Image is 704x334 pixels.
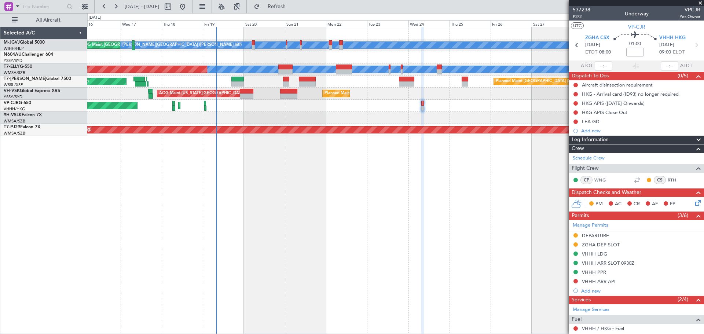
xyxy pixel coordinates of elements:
[159,88,285,99] div: AOG Maint [US_STATE][GEOGRAPHIC_DATA] ([US_STATE] City Intl)
[580,176,593,184] div: CP
[4,101,19,105] span: VP-CJR
[326,20,367,27] div: Mon 22
[679,6,700,14] span: VPCJR
[4,46,24,51] a: WIHH/HLP
[4,77,46,81] span: T7-[PERSON_NAME]
[571,22,584,29] button: UTC
[581,288,700,294] div: Add new
[678,296,688,303] span: (2/4)
[89,15,101,21] div: [DATE]
[573,155,605,162] a: Schedule Crew
[125,3,159,10] span: [DATE] - [DATE]
[659,41,674,49] span: [DATE]
[491,20,532,27] div: Fri 26
[80,20,121,27] div: Tue 16
[654,176,666,184] div: CS
[615,201,621,208] span: AC
[4,82,23,88] a: WSSL/XSP
[572,188,641,197] span: Dispatch Checks and Weather
[367,20,408,27] div: Tue 23
[285,20,326,27] div: Sun 21
[585,34,609,42] span: ZGHA CSX
[162,20,203,27] div: Thu 18
[4,52,22,57] span: N604AU
[572,315,582,324] span: Fuel
[450,20,491,27] div: Thu 25
[582,232,609,239] div: DEPARTURE
[582,242,620,248] div: ZGHA DEP SLOT
[659,34,686,42] span: VHHH HKG
[4,101,31,105] a: VP-CJRG-650
[595,62,612,70] input: --:--
[652,201,658,208] span: AF
[678,212,688,219] span: (3/6)
[4,52,53,57] a: N604AUChallenger 604
[572,212,589,220] span: Permits
[680,62,692,70] span: ALDT
[594,177,611,183] a: WNG
[629,40,641,48] span: 01:00
[4,89,20,93] span: VH-VSK
[4,118,25,124] a: WMSA/SZB
[581,128,700,134] div: Add new
[4,58,22,63] a: YSSY/SYD
[573,222,608,229] a: Manage Permits
[659,49,671,56] span: 09:00
[572,136,609,144] span: Leg Information
[22,1,65,12] input: Trip Number
[4,77,71,81] a: T7-[PERSON_NAME]Global 7500
[4,40,20,45] span: M-JGVJ
[4,131,25,136] a: WMSA/SZB
[582,82,653,88] div: Aircraft disinsection requirement
[4,70,25,76] a: WMSA/SZB
[599,49,611,56] span: 08:00
[572,144,584,153] span: Crew
[582,278,616,285] div: VHHH ARR API
[250,1,294,12] button: Refresh
[4,125,20,129] span: T7-PJ29
[122,40,242,51] div: [PERSON_NAME][GEOGRAPHIC_DATA] ([PERSON_NAME] Intl)
[4,89,60,93] a: VH-VSKGlobal Express XRS
[582,100,645,106] div: HKG APIS ([DATE] Onwards)
[19,18,77,23] span: All Aircraft
[670,201,675,208] span: FP
[582,269,606,275] div: VHHH PPR
[572,164,599,173] span: Flight Crew
[581,62,593,70] span: ATOT
[585,41,600,49] span: [DATE]
[4,125,40,129] a: T7-PJ29Falcon 7X
[8,14,80,26] button: All Aircraft
[628,23,645,31] span: VP-CJR
[678,72,688,80] span: (0/5)
[572,72,609,80] span: Dispatch To-Dos
[496,76,582,87] div: Planned Maint [GEOGRAPHIC_DATA] (Seletar)
[573,6,590,14] span: 537238
[673,49,685,56] span: ELDT
[582,251,607,257] div: VHHH LDG
[121,20,162,27] div: Wed 17
[203,20,244,27] div: Fri 19
[595,201,603,208] span: PM
[4,65,32,69] a: T7-ELLYG-550
[668,177,684,183] a: RTH
[4,106,25,112] a: VHHH/HKG
[244,20,285,27] div: Sat 20
[532,20,573,27] div: Sat 27
[585,49,597,56] span: ETOT
[4,65,20,69] span: T7-ELLY
[582,325,624,331] a: VHHH / HKG - Fuel
[582,91,679,97] div: HKG - Arrival card (ID93) no longer required
[582,260,634,266] div: VHHH ARR SLOT 0930Z
[679,14,700,20] span: Pos Owner
[4,40,45,45] a: M-JGVJGlobal 5000
[573,14,590,20] span: P2/2
[582,109,627,115] div: HKG APIS Close Out
[261,4,292,9] span: Refresh
[582,118,599,125] div: LEA GD
[4,113,42,117] a: 9H-VSLKFalcon 7X
[324,88,410,99] div: Planned Maint Sydney ([PERSON_NAME] Intl)
[4,94,22,100] a: YSSY/SYD
[4,113,22,117] span: 9H-VSLK
[573,306,609,313] a: Manage Services
[572,296,591,304] span: Services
